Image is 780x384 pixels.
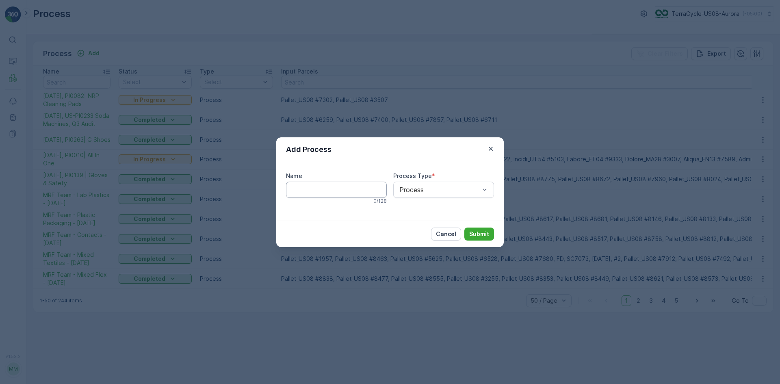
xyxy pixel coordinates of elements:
[286,144,331,155] p: Add Process
[464,228,494,241] button: Submit
[393,172,432,179] label: Process Type
[431,228,461,241] button: Cancel
[286,172,302,179] label: Name
[436,230,456,238] p: Cancel
[469,230,489,238] p: Submit
[373,198,387,204] p: 0 / 128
